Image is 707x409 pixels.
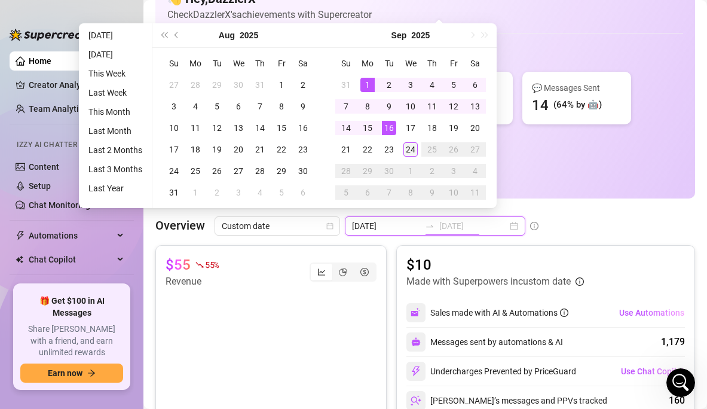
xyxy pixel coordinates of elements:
div: 6 [231,99,246,114]
td: 2025-09-04 [421,74,443,96]
li: This Month [84,105,147,119]
td: 2025-10-04 [464,160,486,182]
div: Done! [185,48,229,74]
div: 21 [253,142,267,157]
div: Step 6: Visible Body Parts: Selecting the body parts clearly visible in each item helps [PERSON_N... [19,90,186,149]
div: 11 [425,99,439,114]
td: 2025-10-02 [421,160,443,182]
td: 2025-09-02 [378,74,400,96]
span: info-circle [560,309,568,317]
div: 3 [403,78,418,92]
td: 2025-07-29 [206,74,228,96]
span: arrow-right [87,369,96,377]
span: swap-right [425,221,434,231]
td: 2025-10-06 [357,182,378,203]
span: calendar [326,222,333,230]
td: 2025-08-10 [163,117,185,139]
td: 2025-07-31 [249,74,271,96]
td: 2025-09-29 [357,160,378,182]
th: Mo [357,53,378,74]
div: 17 [403,121,418,135]
td: 2025-08-03 [163,96,185,117]
div: 28 [253,164,267,178]
td: 2025-09-30 [378,160,400,182]
div: 14 [253,121,267,135]
th: Sa [292,53,314,74]
td: 2025-09-28 [335,160,357,182]
div: 18 [188,142,203,157]
div: 31 [167,185,181,200]
div: 7 [382,185,396,200]
li: [DATE] [84,47,147,62]
td: 2025-09-11 [421,96,443,117]
div: Ella says… [10,202,229,284]
td: 2025-08-08 [271,96,292,117]
div: 12 [446,99,461,114]
div: 29 [360,164,375,178]
th: Fr [271,53,292,74]
div: Done! [195,55,220,67]
div: 27 [167,78,181,92]
td: 2025-08-22 [271,139,292,160]
span: Earn now [48,368,82,378]
div: 2 [382,78,396,92]
div: 8 [274,99,289,114]
div: 18 [425,121,439,135]
th: Th [421,53,443,74]
div: Sales made with AI & Automations [430,306,568,319]
div: 30 [296,164,310,178]
div: Amazing! Thanks for letting us know, I’ll review your bio now and make sure everything looks good... [19,209,186,267]
div: 26 [210,164,224,178]
div: 24 [167,164,181,178]
div: Undercharges Prevented by PriceGuard [406,362,576,381]
div: 10 [403,99,418,114]
button: Earn nowarrow-right [20,364,123,383]
span: dollar-circle [360,268,369,276]
span: Use Automations [619,308,684,318]
div: 6 [296,185,310,200]
th: Tu [206,53,228,74]
div: 13 [468,99,482,114]
div: 15 [360,121,375,135]
div: 20 [468,121,482,135]
button: go back [8,5,30,28]
th: Mo [185,53,206,74]
div: 6 [360,185,375,200]
div: Close [210,5,231,26]
div: 19 [210,142,224,157]
div: 31 [253,78,267,92]
article: Made with Superpowers in custom date [406,274,571,289]
div: 1 [403,164,418,178]
li: This Week [84,66,147,81]
img: Chat Copilot [16,255,23,264]
td: 2025-09-15 [357,117,378,139]
button: Previous month (PageUp) [170,23,183,47]
div: 17 [167,142,181,157]
div: 4 [253,185,267,200]
div: 16 [296,121,310,135]
button: Send a message… [205,313,224,332]
li: Last 3 Months [84,162,147,176]
div: (64% by 🤖) [553,98,602,112]
div: 10 [167,121,181,135]
th: Su [163,53,185,74]
td: 2025-08-25 [185,160,206,182]
td: 2025-10-01 [400,160,421,182]
td: 2025-08-01 [271,74,292,96]
a: Content [29,162,59,172]
img: Profile image for Ella [34,7,53,26]
td: 2025-09-01 [185,182,206,203]
td: 2025-09-07 [335,96,357,117]
div: 30 [231,78,246,92]
th: Su [335,53,357,74]
div: 4 [188,99,203,114]
button: Emoji picker [19,318,28,327]
td: 2025-08-06 [228,96,249,117]
div: 28 [339,164,353,178]
td: 2025-09-18 [421,117,443,139]
div: 2 [425,164,439,178]
td: 2025-08-28 [249,160,271,182]
div: 1 [274,78,289,92]
td: 2025-09-12 [443,96,464,117]
span: Automations [29,226,114,245]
